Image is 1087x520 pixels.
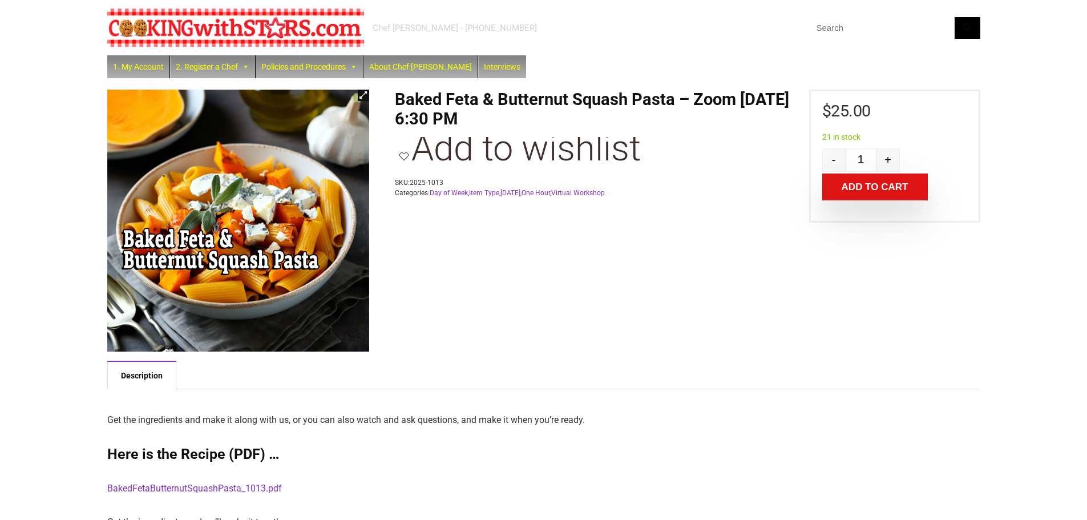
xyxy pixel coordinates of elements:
img: Chef Paula's Cooking With Stars [107,9,364,47]
a: One Hour [522,189,550,197]
a: 2. Register a Chef [170,55,255,78]
a: Item Type [469,189,499,197]
input: Qty [846,148,876,172]
a: About Chef [PERSON_NAME] [363,55,478,78]
h1: Baked Feta & Butternut Squash Pasta – Zoom [DATE] 6:30 PM [395,90,794,128]
a: Interviews [478,55,526,78]
button: - [822,148,846,172]
button: + [876,148,900,172]
p: Get the ingredients and make it along with us, or you can also watch and ask questions, and make ... [107,412,980,428]
a: Description [107,362,176,389]
a: Day of Week [430,189,468,197]
div: Chef [PERSON_NAME] - [PHONE_NUMBER] [373,22,537,34]
a: Policies and Procedures [256,55,363,78]
span: $ [822,101,831,120]
button: Search [955,17,980,39]
a: View full-screen image gallery [358,90,369,101]
a: 1. My Account [107,55,169,78]
a: [DATE] [500,189,520,197]
span: SKU: [395,178,794,188]
button: Add to cart [822,174,928,200]
a: BakedFetaButternutSquashPasta_1013.pdf [107,483,282,494]
bdi: 25.00 [822,101,871,120]
img: Baked Feta & Butternut Squash Pasta - Zoom Monday Oct 13, 2025 @ 6:30 PM [107,90,369,352]
input: Search [809,17,980,39]
p: 21 in stock [822,133,967,141]
span: Categories: , , , , [395,188,794,198]
a: Virtual Workshop [551,189,605,197]
h2: Here is the Recipe (PDF) … [107,446,980,463]
span: 2025-1013 [410,179,443,187]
